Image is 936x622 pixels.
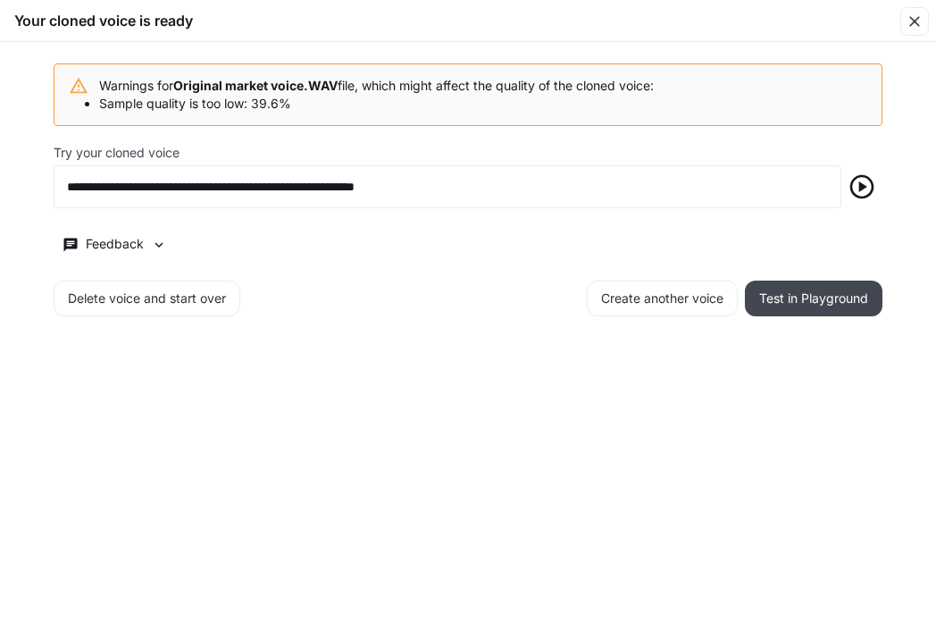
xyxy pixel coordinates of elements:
[745,281,882,316] button: Test in Playground
[99,70,654,120] div: Warnings for file, which might affect the quality of the cloned voice:
[173,78,338,93] b: Original market voice.WAV
[54,281,240,316] button: Delete voice and start over
[14,11,193,30] h5: Your cloned voice is ready
[54,147,180,159] p: Try your cloned voice
[99,95,654,113] li: Sample quality is too low: 39.6%
[587,281,738,316] button: Create another voice
[54,230,175,259] button: Feedback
